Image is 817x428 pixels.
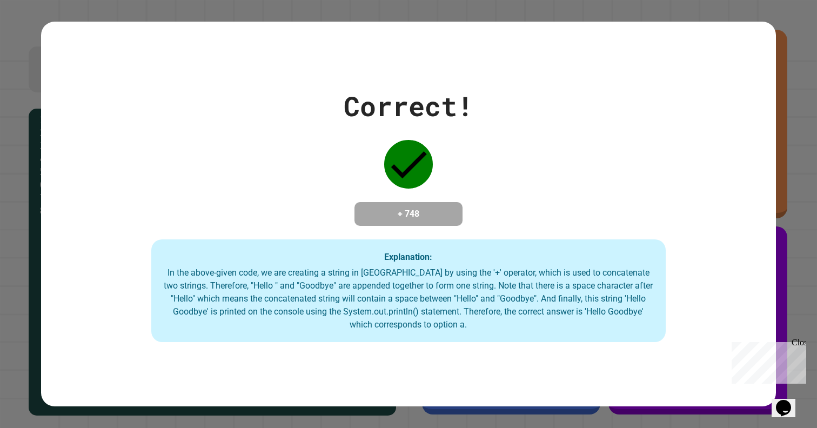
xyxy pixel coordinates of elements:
strong: Explanation: [384,252,432,262]
iframe: chat widget [727,338,806,384]
div: Correct! [344,86,473,126]
iframe: chat widget [772,385,806,417]
div: Chat with us now!Close [4,4,75,69]
div: In the above-given code, we are creating a string in [GEOGRAPHIC_DATA] by using the '+' operator,... [162,266,655,331]
h4: + 748 [365,208,452,220]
